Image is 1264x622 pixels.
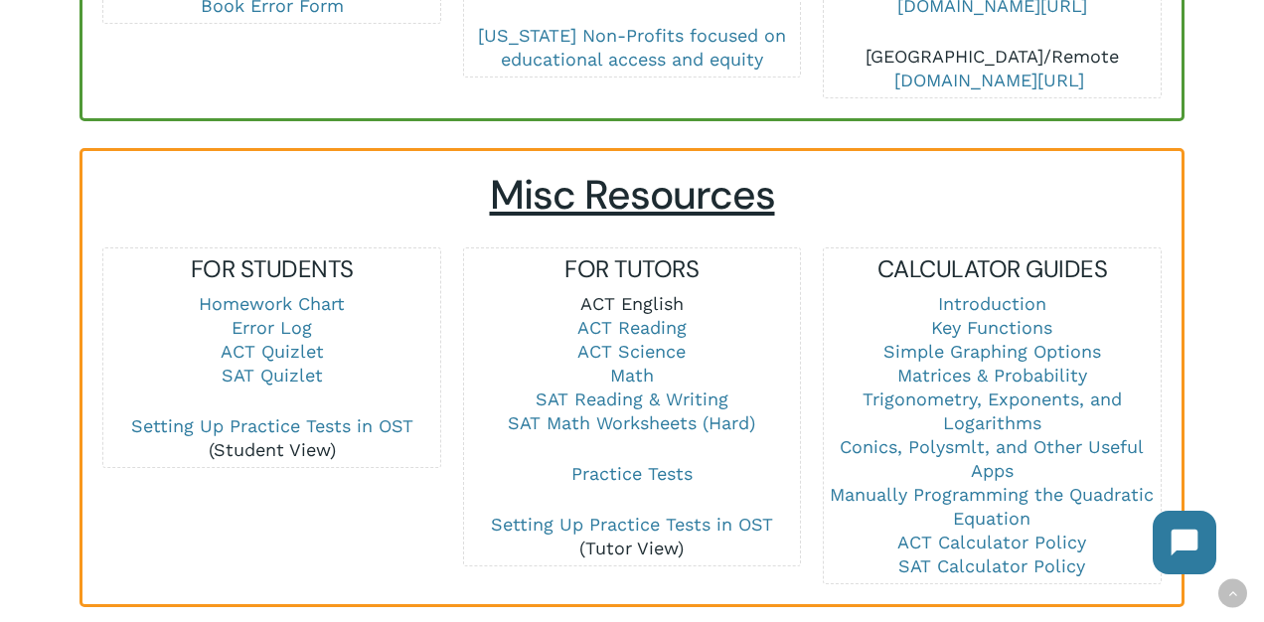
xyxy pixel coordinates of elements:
a: [DOMAIN_NAME][URL] [894,70,1084,90]
a: Setting Up Practice Tests in OST [491,514,773,535]
a: ACT Science [577,341,686,362]
h5: FOR TUTORS [464,253,801,285]
a: Key Functions [931,317,1052,338]
a: Setting Up Practice Tests in OST [131,415,413,436]
a: SAT Quizlet [222,365,323,386]
a: Matrices & Probability [897,365,1087,386]
a: SAT Reading & Writing [536,389,728,409]
a: Homework Chart [199,293,345,314]
a: Math [610,365,654,386]
span: Misc Resources [490,169,775,222]
iframe: Chatbot [1133,491,1236,594]
a: Trigonometry, Exponents, and Logarithms [863,389,1122,433]
a: Conics, Polysmlt, and Other Useful Apps [840,436,1144,481]
a: Simple Graphing Options [883,341,1101,362]
p: [GEOGRAPHIC_DATA]/Remote [824,45,1161,92]
h5: CALCULATOR GUIDES [824,253,1161,285]
a: SAT Calculator Policy [898,555,1085,576]
a: Manually Programming the Quadratic Equation [830,484,1154,529]
h5: FOR STUDENTS [103,253,440,285]
a: Error Log [232,317,312,338]
p: (Tutor View) [464,513,801,560]
a: ACT Quizlet [221,341,324,362]
a: [US_STATE] Non-Profits focused on educational access and equity [478,25,786,70]
a: ACT English [580,293,684,314]
a: SAT Math Worksheets (Hard) [508,412,755,433]
a: ACT Reading [577,317,687,338]
a: Introduction [938,293,1046,314]
a: Practice Tests [571,463,693,484]
a: ACT Calculator Policy [897,532,1086,552]
p: (Student View) [103,414,440,462]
